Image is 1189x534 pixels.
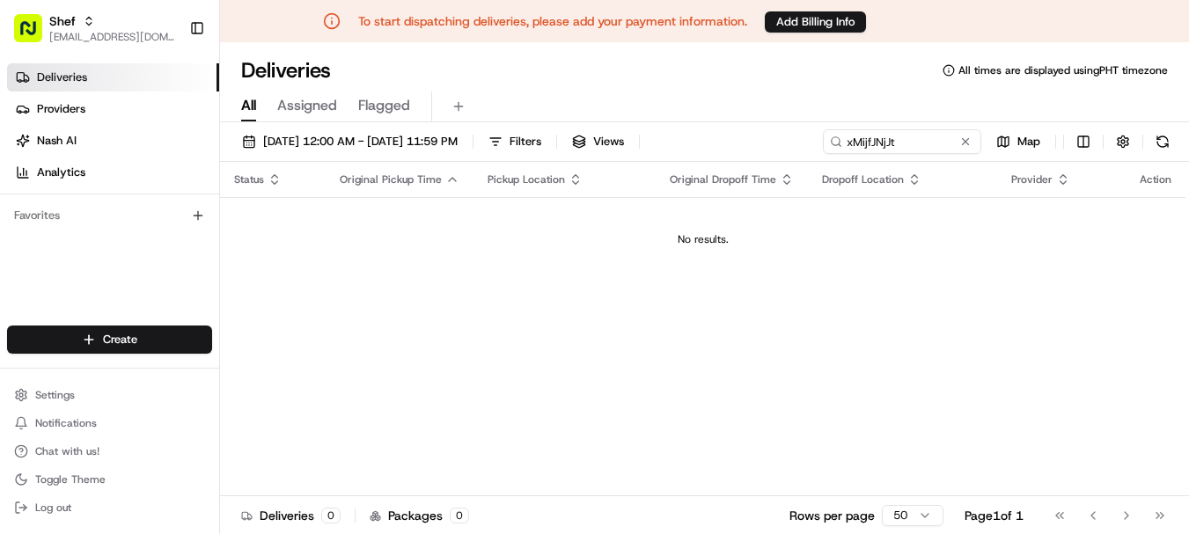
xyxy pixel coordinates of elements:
[450,508,469,523] div: 0
[670,172,776,187] span: Original Dropoff Time
[1150,129,1175,154] button: Refresh
[49,30,175,44] button: [EMAIL_ADDRESS][DOMAIN_NAME]
[241,56,331,84] h1: Deliveries
[35,388,75,402] span: Settings
[958,63,1168,77] span: All times are displayed using PHT timezone
[823,129,981,154] input: Type to search
[7,95,219,123] a: Providers
[510,134,541,150] span: Filters
[1011,172,1053,187] span: Provider
[35,472,106,486] span: Toggle Theme
[103,332,137,347] span: Create
[241,507,341,524] div: Deliveries
[7,495,212,520] button: Log out
[765,11,866,33] button: Add Billing Info
[277,95,337,116] span: Assigned
[263,134,458,150] span: [DATE] 12:00 AM - [DATE] 11:59 PM
[7,7,182,49] button: Shef[EMAIL_ADDRESS][DOMAIN_NAME]
[358,12,747,30] p: To start dispatching deliveries, please add your payment information.
[35,501,71,515] span: Log out
[7,439,212,464] button: Chat with us!
[7,326,212,354] button: Create
[241,95,256,116] span: All
[358,95,410,116] span: Flagged
[321,508,341,523] div: 0
[789,507,875,524] p: Rows per page
[49,12,76,30] button: Shef
[481,129,549,154] button: Filters
[234,172,264,187] span: Status
[37,165,85,180] span: Analytics
[340,172,442,187] span: Original Pickup Time
[7,411,212,435] button: Notifications
[1017,134,1040,150] span: Map
[7,127,219,155] a: Nash AI
[35,416,97,430] span: Notifications
[988,129,1048,154] button: Map
[35,444,99,458] span: Chat with us!
[37,133,77,149] span: Nash AI
[370,507,469,524] div: Packages
[7,383,212,407] button: Settings
[593,134,624,150] span: Views
[37,101,85,117] span: Providers
[822,172,904,187] span: Dropoff Location
[7,63,219,91] a: Deliveries
[37,69,87,85] span: Deliveries
[965,507,1024,524] div: Page 1 of 1
[234,129,466,154] button: [DATE] 12:00 AM - [DATE] 11:59 PM
[564,129,632,154] button: Views
[7,158,219,187] a: Analytics
[227,232,1178,246] div: No results.
[7,201,212,230] div: Favorites
[7,467,212,492] button: Toggle Theme
[488,172,565,187] span: Pickup Location
[1140,172,1171,187] div: Action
